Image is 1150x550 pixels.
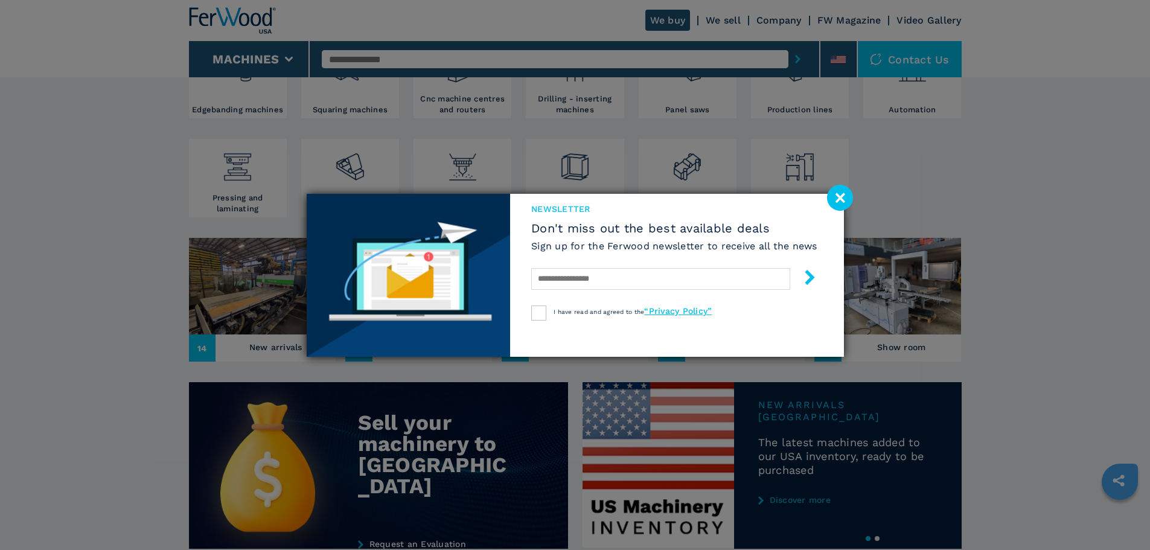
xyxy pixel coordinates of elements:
span: Don't miss out the best available deals [531,221,817,235]
h6: Sign up for the Ferwood newsletter to receive all the news [531,239,817,253]
span: I have read and agreed to the [554,309,712,315]
a: “Privacy Policy” [644,306,712,316]
button: submit-button [790,265,817,293]
img: Newsletter image [307,194,511,357]
span: newsletter [531,203,817,215]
